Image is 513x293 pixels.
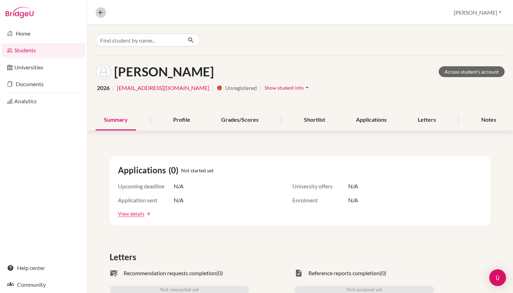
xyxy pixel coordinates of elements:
[409,110,444,130] div: Letters
[1,77,85,91] a: Documents
[1,278,85,292] a: Community
[217,85,222,91] i: info
[112,84,114,92] span: |
[1,27,85,40] a: Home
[1,43,85,57] a: Students
[216,269,223,277] span: (0)
[97,84,110,92] span: 2026
[292,182,348,190] span: University offers
[96,110,136,130] div: Summary
[295,269,303,277] span: task
[118,182,174,190] span: Upcoming deadline
[212,84,214,92] span: |
[124,269,216,277] span: Recommendation requests completion
[473,110,505,130] div: Notes
[265,85,304,91] span: Show student info
[304,84,311,91] i: arrow_drop_down
[118,210,144,217] a: View details
[169,164,181,176] span: (0)
[296,110,334,130] div: Shortlist
[308,269,380,277] span: Reference reports completion
[181,167,214,174] span: Not started yet
[110,269,118,277] span: mark_email_read
[96,33,182,47] input: Find student by name...
[1,261,85,275] a: Help center
[1,60,85,74] a: Universities
[118,196,174,204] span: Application sent
[380,269,386,277] span: (0)
[96,64,111,80] img: Levi Matthew Hall's avatar
[348,182,358,190] span: N/A
[489,269,506,286] div: Open Intercom Messenger
[165,110,199,130] div: Profile
[174,182,184,190] span: N/A
[117,84,209,92] a: [EMAIL_ADDRESS][DOMAIN_NAME]
[292,196,348,204] span: Enrolment
[6,7,34,18] img: Bridge-U
[348,196,358,204] span: N/A
[144,211,151,216] a: arrow_forward
[118,164,169,176] span: Applications
[439,66,505,77] a: Access student's account
[225,84,257,92] span: Unregistered
[1,94,85,108] a: Analytics
[213,110,267,130] div: Grades/Scores
[174,196,184,204] span: N/A
[264,82,311,93] button: Show student infoarrow_drop_down
[260,84,261,92] span: |
[451,6,505,19] button: [PERSON_NAME]
[348,110,395,130] div: Applications
[114,64,214,79] h1: [PERSON_NAME]
[110,251,139,263] span: Letters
